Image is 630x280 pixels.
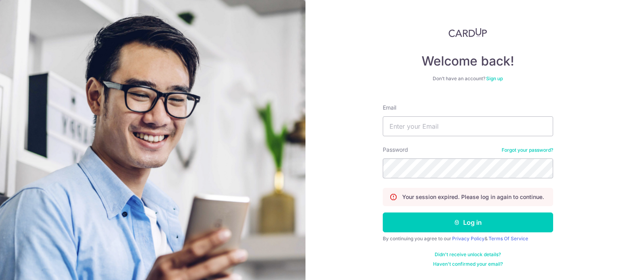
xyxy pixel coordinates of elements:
[383,116,553,136] input: Enter your Email
[383,104,396,112] label: Email
[383,236,553,242] div: By continuing you agree to our &
[452,236,485,241] a: Privacy Policy
[486,75,503,81] a: Sign up
[435,251,501,258] a: Didn't receive unlock details?
[489,236,528,241] a: Terms Of Service
[449,28,487,37] img: CardUp Logo
[383,212,553,232] button: Log in
[383,75,553,82] div: Don’t have an account?
[383,146,408,154] label: Password
[502,147,553,153] a: Forgot your password?
[383,53,553,69] h4: Welcome back!
[433,261,503,267] a: Haven't confirmed your email?
[402,193,544,201] p: Your session expired. Please log in again to continue.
